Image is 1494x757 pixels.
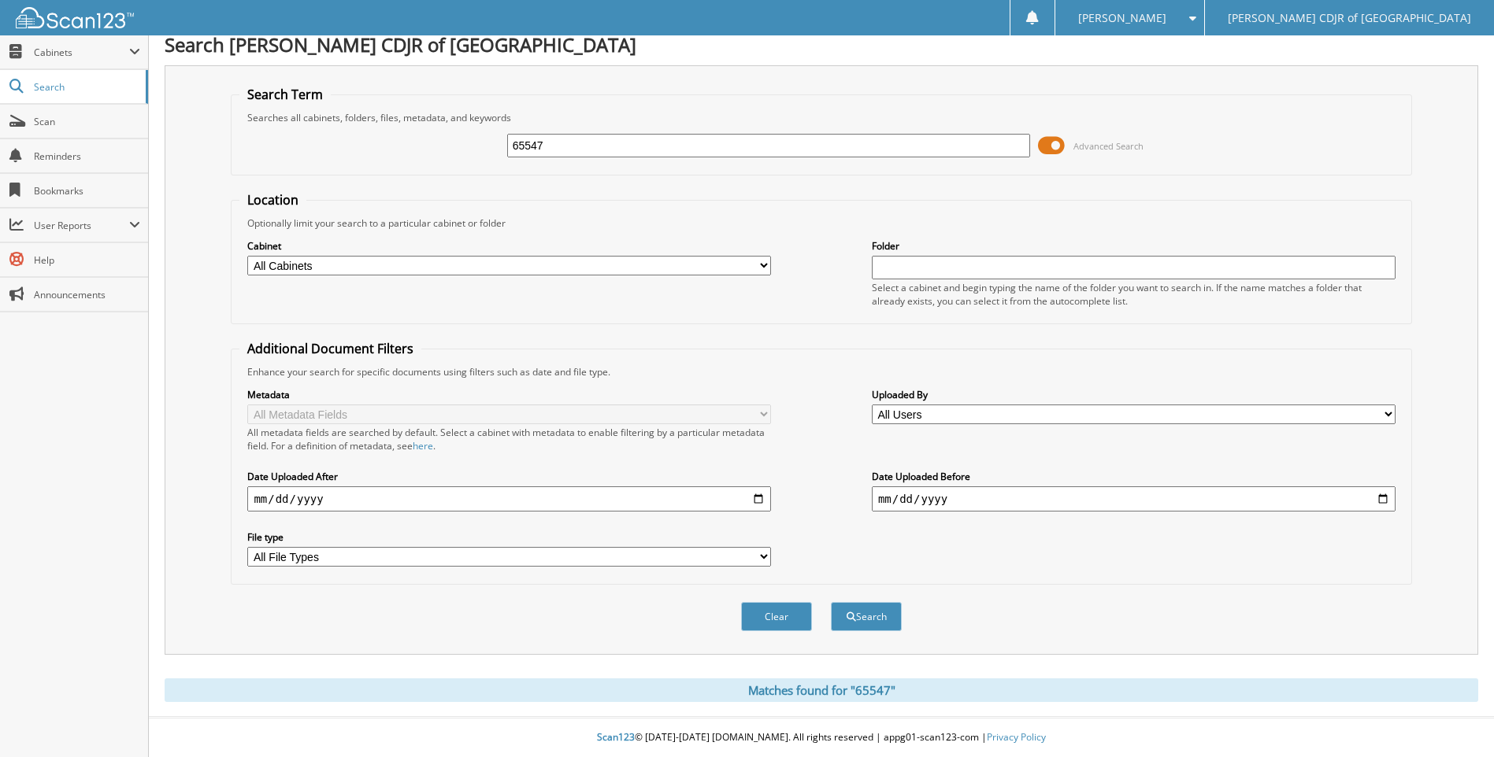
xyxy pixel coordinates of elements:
a: Privacy Policy [987,730,1046,744]
div: Enhance your search for specific documents using filters such as date and file type. [239,365,1403,378]
span: Bookmarks [34,184,140,198]
label: Folder [872,239,1396,253]
span: Search [34,80,138,94]
img: scan123-logo-white.svg [16,7,134,28]
span: Scan [34,115,140,128]
label: Date Uploaded After [247,470,771,483]
button: Clear [741,602,812,631]
label: Date Uploaded Before [872,470,1396,483]
label: Cabinet [247,239,771,253]
label: Uploaded By [872,388,1396,401]
button: Search [831,602,902,631]
span: [PERSON_NAME] [1078,13,1166,23]
legend: Location [239,191,306,209]
div: All metadata fields are searched by default. Select a cabinet with metadata to enable filtering b... [247,426,771,452]
legend: Search Term [239,86,331,103]
span: Announcements [34,288,140,301]
input: end [872,486,1396,511]
div: Select a cabinet and begin typing the name of the folder you want to search in. If the name match... [872,281,1396,308]
span: Help [34,253,140,267]
div: Matches found for "65547" [165,678,1478,702]
legend: Additional Document Filters [239,340,421,357]
span: User Reports [34,219,129,232]
span: [PERSON_NAME] CDJR of [GEOGRAPHIC_DATA] [1228,13,1471,23]
label: Metadata [247,388,771,401]
iframe: Chat Widget [1415,681,1494,757]
span: Cabinets [34,46,129,59]
span: Scan123 [597,730,635,744]
span: Reminders [34,150,140,163]
div: Searches all cabinets, folders, files, metadata, and keywords [239,111,1403,124]
input: start [247,486,771,511]
label: File type [247,530,771,544]
div: © [DATE]-[DATE] [DOMAIN_NAME]. All rights reserved | appg01-scan123-com | [149,718,1494,757]
a: here [413,439,433,452]
h1: Search [PERSON_NAME] CDJR of [GEOGRAPHIC_DATA] [165,31,1478,57]
span: Advanced Search [1073,140,1144,152]
div: Optionally limit your search to a particular cabinet or folder [239,216,1403,230]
